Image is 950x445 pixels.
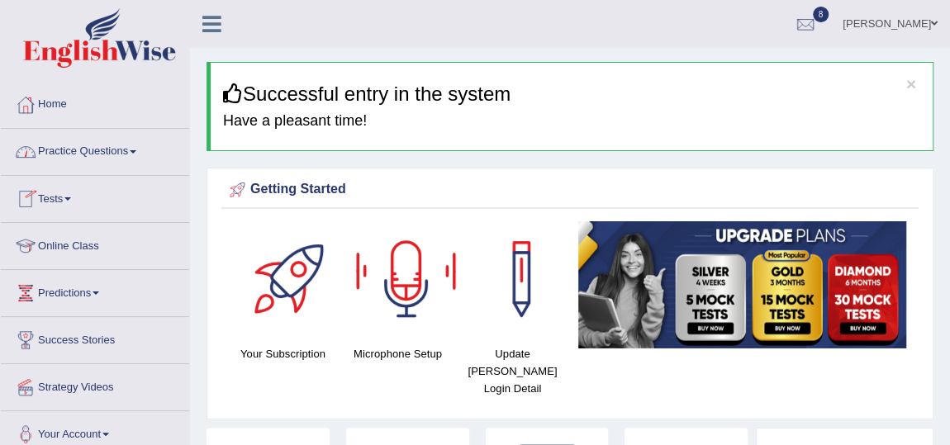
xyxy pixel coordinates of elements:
h4: Update [PERSON_NAME] Login Detail [463,345,562,397]
h3: Successful entry in the system [223,83,920,105]
div: Getting Started [226,178,914,202]
a: Practice Questions [1,129,189,170]
a: Strategy Videos [1,364,189,405]
button: × [906,75,916,92]
a: Predictions [1,270,189,311]
h4: Microphone Setup [349,345,447,362]
img: small5.jpg [578,221,906,348]
a: Tests [1,176,189,217]
a: Success Stories [1,317,189,358]
h4: Have a pleasant time! [223,113,920,130]
a: Online Class [1,223,189,264]
a: Home [1,82,189,123]
span: 8 [813,7,829,22]
h4: Your Subscription [234,345,332,362]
